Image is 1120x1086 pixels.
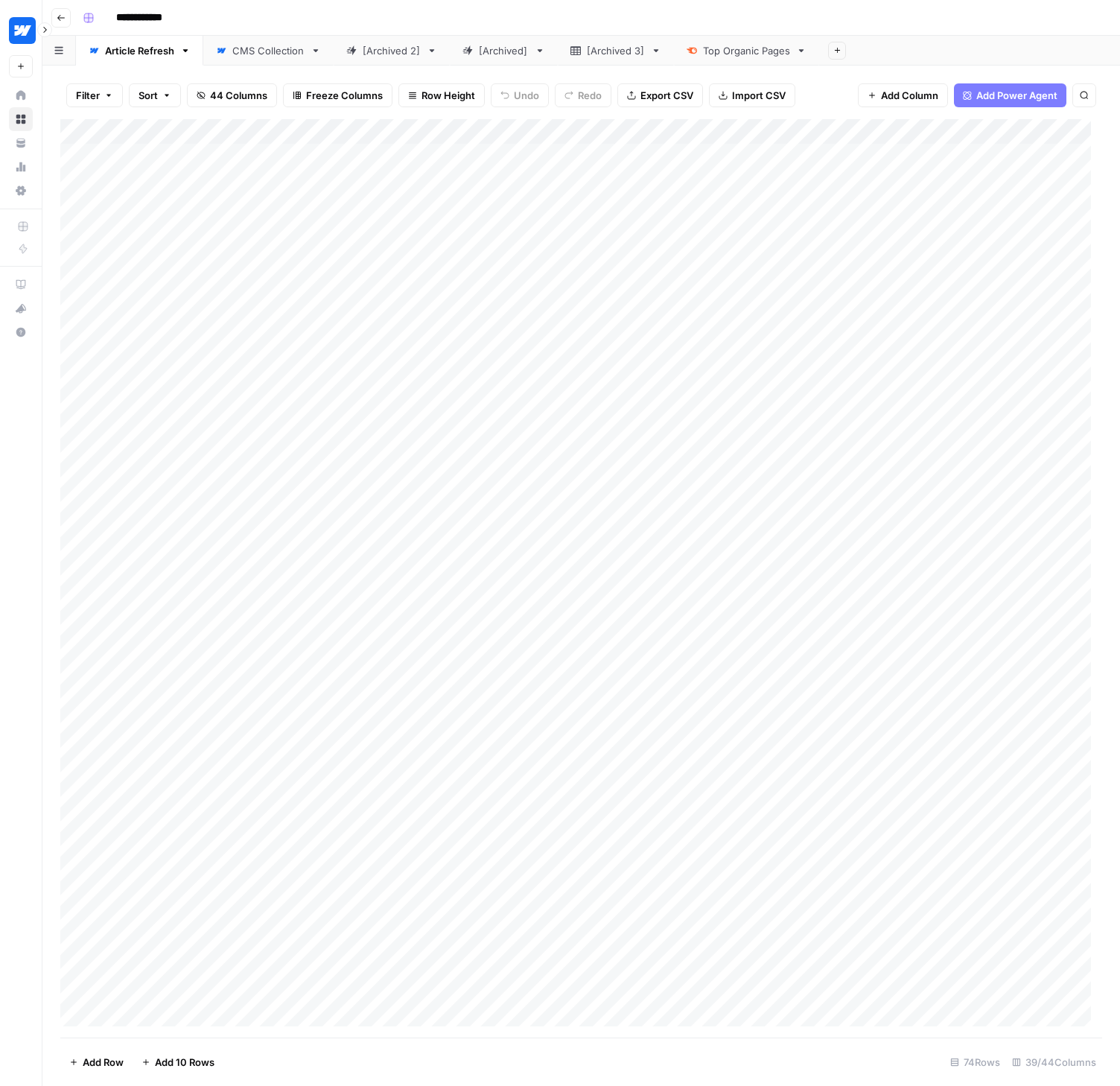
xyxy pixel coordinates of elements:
[640,88,693,103] span: Export CSV
[954,83,1066,107] button: Add Power Agent
[976,88,1057,103] span: Add Power Agent
[83,1055,124,1070] span: Add Row
[203,36,334,66] a: CMS Collection
[703,43,790,58] div: Top Organic Pages
[210,88,267,103] span: 44 Columns
[129,83,181,107] button: Sort
[9,17,36,44] img: Webflow Logo
[9,131,33,155] a: Your Data
[9,107,33,131] a: Browse
[133,1050,223,1074] button: Add 10 Rows
[187,83,277,107] button: 44 Columns
[9,179,33,203] a: Settings
[9,12,33,49] button: Workspace: Webflow
[9,296,33,320] button: What's new?
[881,88,938,103] span: Add Column
[10,297,32,320] div: What's new?
[421,88,475,103] span: Row Height
[578,88,602,103] span: Redo
[558,36,674,66] a: [Archived 3]
[76,88,100,103] span: Filter
[674,36,819,66] a: Top Organic Pages
[363,43,421,58] div: [Archived 2]
[334,36,450,66] a: [Archived 2]
[450,36,558,66] a: [Archived]
[587,43,645,58] div: [Archived 3]
[479,43,529,58] div: [Archived]
[944,1050,1006,1074] div: 74 Rows
[306,88,383,103] span: Freeze Columns
[1006,1050,1102,1074] div: 39/44 Columns
[709,83,795,107] button: Import CSV
[514,88,539,103] span: Undo
[555,83,611,107] button: Redo
[155,1055,214,1070] span: Add 10 Rows
[60,1050,133,1074] button: Add Row
[283,83,392,107] button: Freeze Columns
[9,273,33,296] a: AirOps Academy
[491,83,549,107] button: Undo
[858,83,948,107] button: Add Column
[139,88,158,103] span: Sort
[617,83,703,107] button: Export CSV
[9,155,33,179] a: Usage
[732,88,786,103] span: Import CSV
[9,320,33,344] button: Help + Support
[66,83,123,107] button: Filter
[232,43,305,58] div: CMS Collection
[398,83,485,107] button: Row Height
[76,36,203,66] a: Article Refresh
[105,43,174,58] div: Article Refresh
[9,83,33,107] a: Home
